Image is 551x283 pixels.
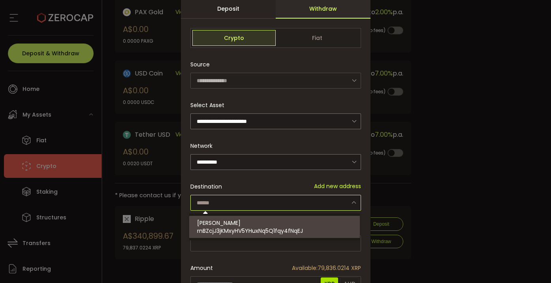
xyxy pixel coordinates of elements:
label: Network [190,142,217,150]
label: Select Asset [190,101,229,109]
span: [PERSON_NAME] [197,219,241,227]
span: 79,836.0214 XRP [292,264,361,272]
span: Destination [190,183,222,191]
span: rnBZcjJ3jKMxyHV5YHuxNq5Q1fqy4fNqEJ [197,227,303,235]
span: Crypto [192,30,276,46]
span: Add new address [314,182,361,191]
span: Amount [190,264,213,272]
iframe: Chat Widget [457,198,551,283]
span: Available: [292,264,318,272]
span: Fiat [276,30,359,46]
span: Source [190,57,210,72]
